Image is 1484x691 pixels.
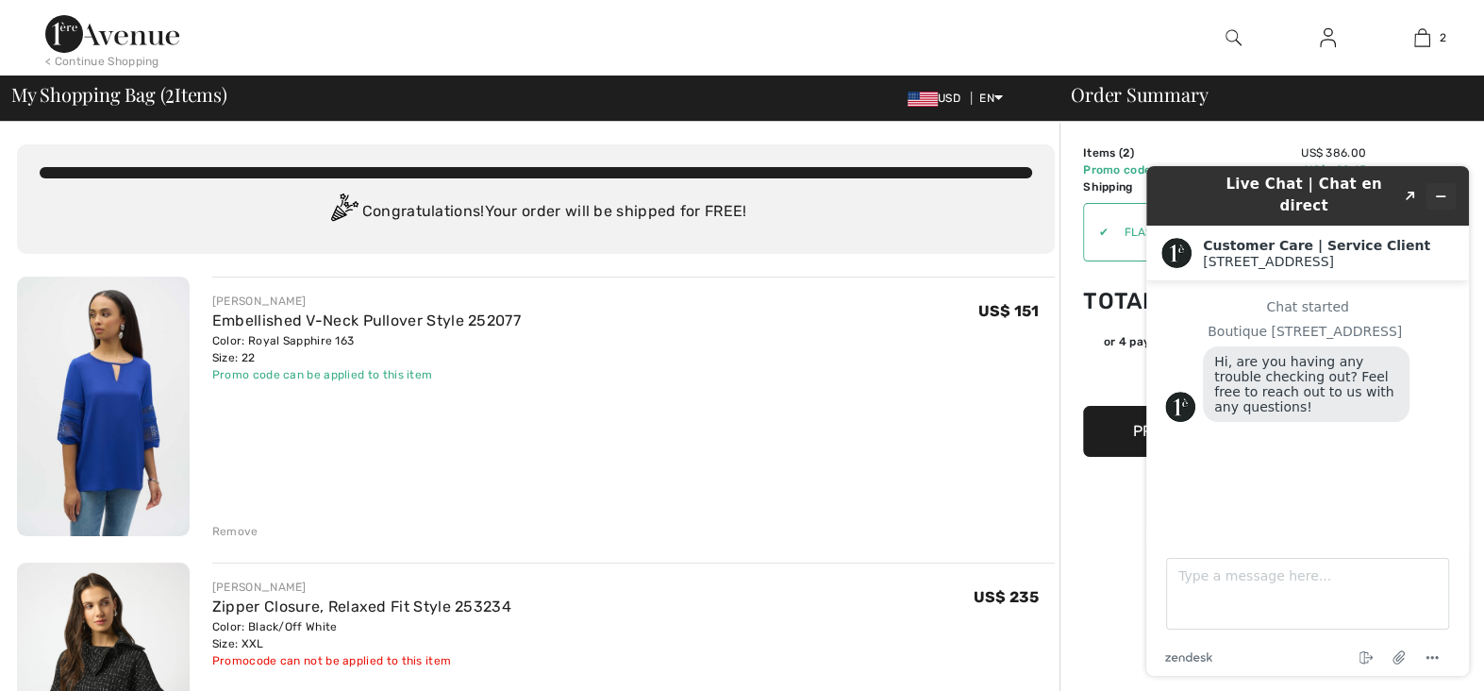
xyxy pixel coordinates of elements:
span: US$ 235 [973,588,1039,606]
div: Congratulations! Your order will be shipped for FREE! [40,194,1032,231]
button: Proceed to Checkout [1083,406,1366,457]
div: Color: Black/Off White Size: XXL [212,618,511,652]
td: Promo code [1083,161,1185,178]
span: 2 [1123,146,1129,160]
div: [PERSON_NAME] [212,579,511,596]
td: Shipping [1083,178,1185,195]
a: Embellished V-Neck Pullover Style 252077 [212,312,521,329]
div: [PERSON_NAME] [212,293,521,310]
div: Remove [212,523,258,540]
td: Total [1083,269,1185,333]
div: or 4 payments of with [1104,333,1366,350]
img: Congratulation2.svg [325,194,362,231]
span: EN [979,92,1003,105]
div: or 4 payments ofUS$ 90.84withSezzle Click to learn more about Sezzle [1083,333,1366,357]
td: Items ( ) [1083,144,1185,161]
iframe: Find more information here [1131,151,1484,691]
span: 2 [165,80,175,105]
img: 1ère Avenue [45,15,179,53]
div: Order Summary [1048,85,1473,104]
img: US Dollar [908,92,938,107]
img: search the website [1226,26,1242,49]
span: Chat [42,13,80,30]
td: US$ 386.00 [1185,144,1366,161]
img: My Info [1320,26,1336,49]
div: Promocode can not be applied to this item [212,652,511,669]
div: Color: Royal Sapphire 163 Size: 22 [212,332,521,366]
img: Embellished V-Neck Pullover Style 252077 [17,277,190,536]
div: ✔ [1084,224,1109,241]
span: My Shopping Bag ( Items) [11,85,227,104]
div: < Continue Shopping [45,53,159,70]
span: 2 [1440,29,1446,46]
iframe: PayPal-paypal [1083,357,1366,399]
span: USD [908,92,968,105]
a: Sign In [1305,26,1351,50]
div: Promo code can be applied to this item [212,366,521,383]
img: My Bag [1414,26,1430,49]
a: Zipper Closure, Relaxed Fit Style 253234 [212,598,511,615]
span: US$ 151 [977,302,1039,320]
input: Promo code [1109,204,1303,261]
a: 2 [1376,26,1468,49]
